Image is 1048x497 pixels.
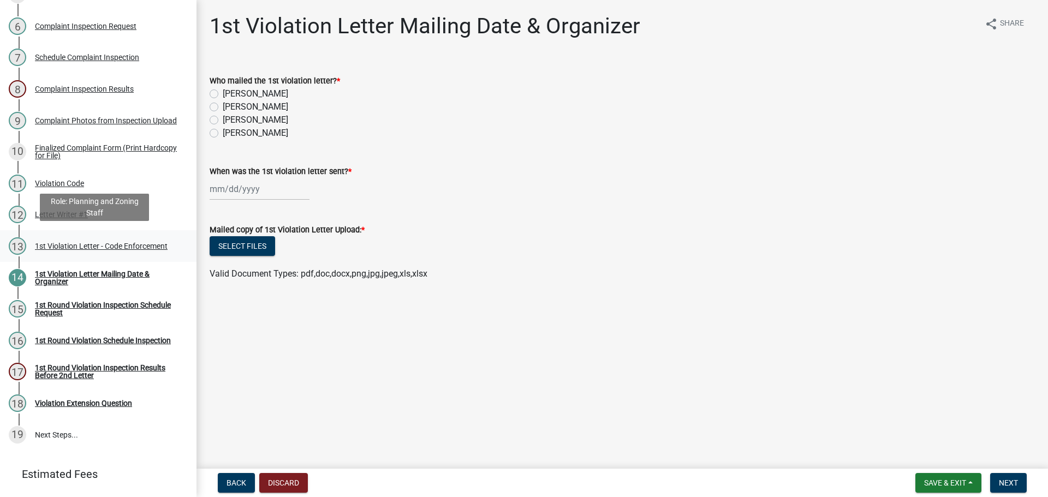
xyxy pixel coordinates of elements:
[223,87,288,100] label: [PERSON_NAME]
[9,237,26,255] div: 13
[35,337,171,344] div: 1st Round Violation Schedule Inspection
[227,478,246,487] span: Back
[9,269,26,286] div: 14
[223,127,288,140] label: [PERSON_NAME]
[9,206,26,223] div: 12
[35,270,179,285] div: 1st Violation Letter Mailing Date & Organizer
[35,301,179,316] div: 1st Round Violation Inspection Schedule Request
[976,13,1033,34] button: shareShare
[218,473,255,493] button: Back
[9,394,26,412] div: 18
[35,144,179,159] div: Finalized Complaint Form (Print Hardcopy for File)
[210,13,640,39] h1: 1st Violation Letter Mailing Date & Organizer
[9,426,26,444] div: 19
[35,85,134,93] div: Complaint Inspection Results
[35,53,139,61] div: Schedule Complaint Inspection
[210,226,365,234] label: Mailed copy of 1st Violation Letter Upload:
[9,175,26,192] div: 11
[223,100,288,113] label: [PERSON_NAME]
[210,178,309,200] input: mm/dd/yyyy
[35,117,177,124] div: Complaint Photos from Inspection Upload
[35,364,179,379] div: 1st Round Violation Inspection Results Before 2nd Letter
[210,268,427,279] span: Valid Document Types: pdf,doc,docx,png,jpg,jpeg,xls,xlsx
[9,463,179,485] a: Estimated Fees
[924,478,966,487] span: Save & Exit
[35,211,88,218] div: Letter Writer #1
[223,113,288,127] label: [PERSON_NAME]
[35,22,136,30] div: Complaint Inspection Request
[259,473,308,493] button: Discard
[1000,17,1024,31] span: Share
[35,242,168,250] div: 1st Violation Letter - Code Enforcement
[9,143,26,160] div: 10
[210,236,275,256] button: Select files
[9,17,26,35] div: 6
[985,17,998,31] i: share
[35,399,132,407] div: Violation Extension Question
[915,473,981,493] button: Save & Exit
[9,112,26,129] div: 9
[999,478,1018,487] span: Next
[40,194,149,221] div: Role: Planning and Zoning Staff
[990,473,1027,493] button: Next
[9,80,26,98] div: 8
[9,300,26,318] div: 15
[35,179,84,187] div: Violation Code
[9,49,26,66] div: 7
[210,77,340,85] label: Who mailed the 1st violation letter?
[9,363,26,380] div: 17
[9,332,26,349] div: 16
[210,168,352,176] label: When was the 1st violation letter sent?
